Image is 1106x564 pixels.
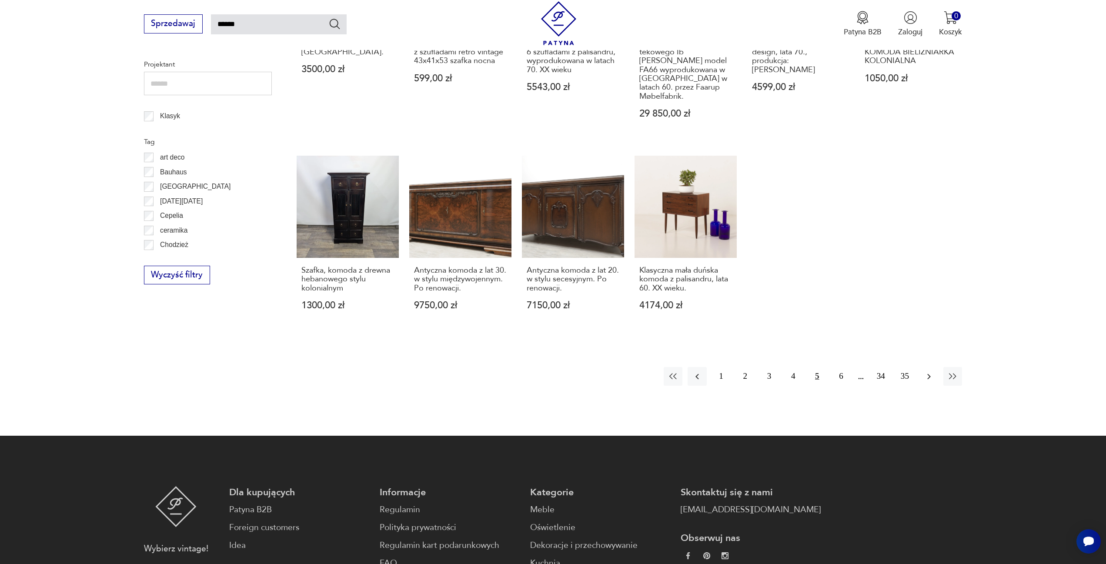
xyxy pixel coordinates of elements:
a: Oświetlenie [530,521,670,534]
a: Meble [530,504,670,516]
p: [GEOGRAPHIC_DATA] [160,181,231,192]
button: 34 [872,367,890,386]
p: Patyna B2B [844,27,882,37]
p: Informacje [380,486,520,499]
a: Szafka, komoda z drewna hebanowego stylu kolonialnymSzafka, komoda z drewna hebanowego stylu kolo... [297,156,399,330]
p: Zaloguj [898,27,922,37]
p: Wybierz vintage! [144,543,208,555]
p: Kategorie [530,486,670,499]
img: Patyna - sklep z meblami i dekoracjami vintage [155,486,197,527]
a: [EMAIL_ADDRESS][DOMAIN_NAME] [681,504,821,516]
button: 6 [832,367,850,386]
h3: Komoda z okuciami szafka z szufladami retro vintage 43x41x53 szafka nocna [414,39,507,65]
p: Ćmielów [160,254,186,265]
img: 37d27d81a828e637adc9f9cb2e3d3a8a.webp [703,552,710,559]
p: Klasyk [160,110,180,122]
a: Antyczna komoda z lat 20. w stylu secesyjnym. Po renowacji.Antyczna komoda z lat 20. w stylu sece... [522,156,624,330]
img: Patyna - sklep z meblami i dekoracjami vintage [537,1,581,45]
a: Patyna B2B [229,504,369,516]
p: 1050,00 zł [865,74,957,83]
button: 2 [736,367,755,386]
button: Patyna B2B [844,11,882,37]
h3: Komoda tekowa, duński design, lata 70., produkcja: [PERSON_NAME] [752,39,845,74]
p: Dla kupujących [229,486,369,499]
p: Chodzież [160,239,188,250]
button: 4 [784,367,802,386]
div: 0 [952,11,961,20]
h3: Komoda z lat 50., [GEOGRAPHIC_DATA]. [301,39,394,57]
h3: Komoda z drewna tekowego Ib [PERSON_NAME] model FA66 wyprodukowana w [GEOGRAPHIC_DATA] w latach 6... [639,39,732,101]
p: 5543,00 zł [527,83,619,92]
button: Szukaj [328,17,341,30]
a: Idea [229,539,369,552]
p: 7150,00 zł [527,301,619,310]
button: 5 [808,367,826,386]
a: Ikona medaluPatyna B2B [844,11,882,37]
img: Ikona koszyka [944,11,957,24]
a: Antyczna komoda z lat 30. w stylu międzywojennym. Po renowacji.Antyczna komoda z lat 30. w stylu ... [409,156,511,330]
p: Projektant [144,59,272,70]
p: 4174,00 zł [639,301,732,310]
p: Skontaktuj się z nami [681,486,821,499]
p: Tag [144,136,272,147]
button: 1 [712,367,731,386]
p: 599,00 zł [414,74,507,83]
h3: H-P MASYWNA STARA KOMODA BIELIŹNIARKA KOLONIALNA [865,39,957,65]
p: Obserwuj nas [681,532,821,544]
p: Koszyk [939,27,962,37]
img: Ikona medalu [856,11,869,24]
button: 35 [895,367,914,386]
p: 1300,00 zł [301,301,394,310]
p: [DATE][DATE] [160,196,203,207]
h3: Antyczna komoda z lat 20. w stylu secesyjnym. Po renowacji. [527,266,619,293]
p: Bauhaus [160,167,187,178]
h3: Klasyczna mała duńska komoda z palisandru, lata 60. XX wieku. [639,266,732,293]
img: Ikonka użytkownika [904,11,917,24]
p: art deco [160,152,184,163]
h3: Antyczna komoda z lat 30. w stylu międzywojennym. Po renowacji. [414,266,507,293]
p: ceramika [160,225,187,236]
a: Regulamin [380,504,520,516]
p: 9750,00 zł [414,301,507,310]
button: 3 [760,367,779,386]
button: Wyczyść filtry [144,266,210,285]
img: c2fd9cf7f39615d9d6839a72ae8e59e5.webp [722,552,728,559]
button: 0Koszyk [939,11,962,37]
a: Foreign customers [229,521,369,534]
button: Sprzedawaj [144,14,203,33]
a: Dekoracje i przechowywanie [530,539,670,552]
h3: Szafka, komoda z drewna hebanowego stylu kolonialnym [301,266,394,293]
button: Zaloguj [898,11,922,37]
p: 4599,00 zł [752,83,845,92]
h3: Duńska vintage komoda z 6 szufladami z palisandru, wyprodukowana w latach 70. XX wieku [527,39,619,74]
a: Regulamin kart podarunkowych [380,539,520,552]
img: da9060093f698e4c3cedc1453eec5031.webp [685,552,692,559]
iframe: Smartsupp widget button [1076,529,1101,554]
a: Klasyczna mała duńska komoda z palisandru, lata 60. XX wieku.Klasyczna mała duńska komoda z palis... [635,156,737,330]
p: 3500,00 zł [301,65,394,74]
p: Cepelia [160,210,183,221]
a: Sprzedawaj [144,21,203,28]
p: 29 850,00 zł [639,109,732,118]
a: Polityka prywatności [380,521,520,534]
